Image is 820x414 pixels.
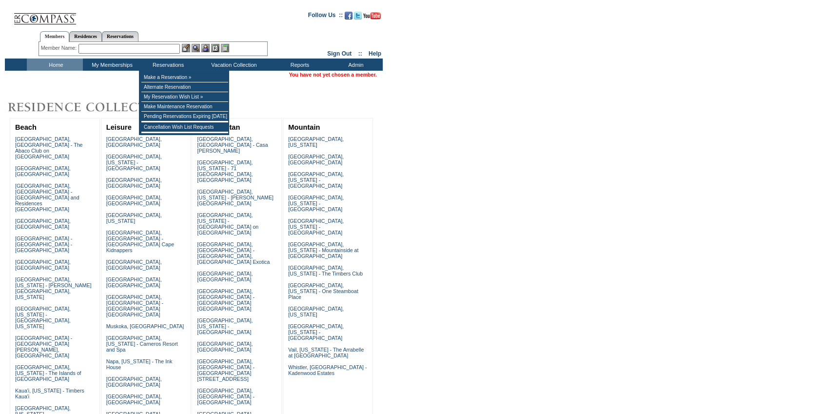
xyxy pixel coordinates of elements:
[27,59,83,71] td: Home
[15,335,72,358] a: [GEOGRAPHIC_DATA] - [GEOGRAPHIC_DATA][PERSON_NAME], [GEOGRAPHIC_DATA]
[106,195,162,206] a: [GEOGRAPHIC_DATA], [GEOGRAPHIC_DATA]
[141,73,228,82] td: Make a Reservation »
[288,136,344,148] a: [GEOGRAPHIC_DATA], [US_STATE]
[271,59,327,71] td: Reports
[15,218,71,230] a: [GEOGRAPHIC_DATA], [GEOGRAPHIC_DATA]
[288,171,344,189] a: [GEOGRAPHIC_DATA], [US_STATE] - [GEOGRAPHIC_DATA]
[69,31,102,41] a: Residences
[197,317,253,335] a: [GEOGRAPHIC_DATA], [US_STATE] - [GEOGRAPHIC_DATA]
[197,288,254,312] a: [GEOGRAPHIC_DATA], [GEOGRAPHIC_DATA] - [GEOGRAPHIC_DATA] [GEOGRAPHIC_DATA]
[15,165,71,177] a: [GEOGRAPHIC_DATA], [GEOGRAPHIC_DATA]
[288,123,320,131] a: Mountain
[106,323,184,329] a: Muskoka, [GEOGRAPHIC_DATA]
[327,59,383,71] td: Admin
[358,50,362,57] span: ::
[15,183,79,212] a: [GEOGRAPHIC_DATA], [GEOGRAPHIC_DATA] - [GEOGRAPHIC_DATA] and Residences [GEOGRAPHIC_DATA]
[197,388,254,405] a: [GEOGRAPHIC_DATA], [GEOGRAPHIC_DATA] - [GEOGRAPHIC_DATA]
[106,230,174,253] a: [GEOGRAPHIC_DATA], [GEOGRAPHIC_DATA] - [GEOGRAPHIC_DATA] Cape Kidnappers
[15,236,72,253] a: [GEOGRAPHIC_DATA] - [GEOGRAPHIC_DATA] - [GEOGRAPHIC_DATA]
[15,388,84,399] a: Kaua'i, [US_STATE] - Timbers Kaua'i
[221,44,229,52] img: b_calculator.gif
[102,31,138,41] a: Reservations
[197,358,254,382] a: [GEOGRAPHIC_DATA], [GEOGRAPHIC_DATA] - [GEOGRAPHIC_DATA][STREET_ADDRESS]
[15,364,81,382] a: [GEOGRAPHIC_DATA], [US_STATE] - The Islands of [GEOGRAPHIC_DATA]
[354,12,362,20] img: Follow us on Twitter
[182,44,190,52] img: b_edit.gif
[288,154,344,165] a: [GEOGRAPHIC_DATA], [GEOGRAPHIC_DATA]
[141,102,228,112] td: Make Maintenance Reservation
[288,241,358,259] a: [GEOGRAPHIC_DATA], [US_STATE] - Mountainside at [GEOGRAPHIC_DATA]
[15,259,71,271] a: [GEOGRAPHIC_DATA], [GEOGRAPHIC_DATA]
[211,44,219,52] img: Reservations
[288,323,344,341] a: [GEOGRAPHIC_DATA], [US_STATE] - [GEOGRAPHIC_DATA]
[345,12,352,20] img: Become our fan on Facebook
[5,98,195,117] img: Destinations by Exclusive Resorts
[363,12,381,20] img: Subscribe to our YouTube Channel
[106,358,173,370] a: Napa, [US_STATE] - The Ink House
[106,212,162,224] a: [GEOGRAPHIC_DATA], [US_STATE]
[141,82,228,92] td: Alternate Reservation
[192,44,200,52] img: View
[106,136,162,148] a: [GEOGRAPHIC_DATA], [GEOGRAPHIC_DATA]
[197,212,258,236] a: [GEOGRAPHIC_DATA], [US_STATE] - [GEOGRAPHIC_DATA] on [GEOGRAPHIC_DATA]
[139,59,195,71] td: Reservations
[369,50,381,57] a: Help
[197,241,270,265] a: [GEOGRAPHIC_DATA], [GEOGRAPHIC_DATA] - [GEOGRAPHIC_DATA], [GEOGRAPHIC_DATA] Exotica
[106,177,162,189] a: [GEOGRAPHIC_DATA], [GEOGRAPHIC_DATA]
[197,136,268,154] a: [GEOGRAPHIC_DATA], [GEOGRAPHIC_DATA] - Casa [PERSON_NAME]
[308,11,343,22] td: Follow Us ::
[288,306,344,317] a: [GEOGRAPHIC_DATA], [US_STATE]
[354,15,362,20] a: Follow us on Twitter
[195,59,271,71] td: Vacation Collection
[197,271,253,282] a: [GEOGRAPHIC_DATA], [GEOGRAPHIC_DATA]
[41,44,78,52] div: Member Name:
[197,159,253,183] a: [GEOGRAPHIC_DATA], [US_STATE] - 71 [GEOGRAPHIC_DATA], [GEOGRAPHIC_DATA]
[288,195,344,212] a: [GEOGRAPHIC_DATA], [US_STATE] - [GEOGRAPHIC_DATA]
[327,50,351,57] a: Sign Out
[106,335,178,353] a: [GEOGRAPHIC_DATA], [US_STATE] - Carneros Resort and Spa
[141,112,228,121] td: Pending Reservations Expiring [DATE]
[15,136,83,159] a: [GEOGRAPHIC_DATA], [GEOGRAPHIC_DATA] - The Abaco Club on [GEOGRAPHIC_DATA]
[197,189,273,206] a: [GEOGRAPHIC_DATA], [US_STATE] - [PERSON_NAME][GEOGRAPHIC_DATA]
[13,5,77,25] img: Compass Home
[345,15,352,20] a: Become our fan on Facebook
[201,44,210,52] img: Impersonate
[106,123,132,131] a: Leisure
[15,306,71,329] a: [GEOGRAPHIC_DATA], [US_STATE] - [GEOGRAPHIC_DATA], [US_STATE]
[197,341,253,353] a: [GEOGRAPHIC_DATA], [GEOGRAPHIC_DATA]
[288,364,367,376] a: Whistler, [GEOGRAPHIC_DATA] - Kadenwood Estates
[40,31,70,42] a: Members
[106,394,162,405] a: [GEOGRAPHIC_DATA], [GEOGRAPHIC_DATA]
[15,123,37,131] a: Beach
[141,122,228,132] td: Cancellation Wish List Requests
[15,276,92,300] a: [GEOGRAPHIC_DATA], [US_STATE] - [PERSON_NAME][GEOGRAPHIC_DATA], [US_STATE]
[141,92,228,102] td: My Reservation Wish List »
[288,218,344,236] a: [GEOGRAPHIC_DATA], [US_STATE] - [GEOGRAPHIC_DATA]
[363,15,381,20] a: Subscribe to our YouTube Channel
[288,347,364,358] a: Vail, [US_STATE] - The Arrabelle at [GEOGRAPHIC_DATA]
[106,376,162,388] a: [GEOGRAPHIC_DATA], [GEOGRAPHIC_DATA]
[288,265,363,276] a: [GEOGRAPHIC_DATA], [US_STATE] - The Timbers Club
[106,294,163,317] a: [GEOGRAPHIC_DATA], [GEOGRAPHIC_DATA] - [GEOGRAPHIC_DATA] [GEOGRAPHIC_DATA]
[288,282,358,300] a: [GEOGRAPHIC_DATA], [US_STATE] - One Steamboat Place
[289,72,377,78] span: You have not yet chosen a member.
[106,259,162,271] a: [GEOGRAPHIC_DATA], [GEOGRAPHIC_DATA]
[106,154,162,171] a: [GEOGRAPHIC_DATA], [US_STATE] - [GEOGRAPHIC_DATA]
[83,59,139,71] td: My Memberships
[106,276,162,288] a: [GEOGRAPHIC_DATA], [GEOGRAPHIC_DATA]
